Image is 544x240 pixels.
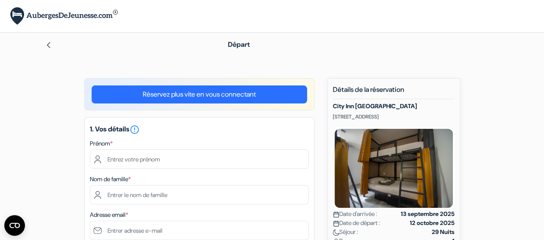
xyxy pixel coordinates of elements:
[333,211,339,218] img: calendar.svg
[432,228,455,237] strong: 29 Nuits
[129,125,140,135] i: error_outline
[333,85,455,99] h5: Détails de la réservation
[333,113,455,120] p: [STREET_ADDRESS]
[333,220,339,227] img: calendar.svg
[90,149,309,169] input: Entrez votre prénom
[333,219,380,228] span: Date de départ :
[333,228,358,237] span: Séjour :
[228,40,250,49] span: Départ
[90,125,309,135] h5: 1. Vos détails
[45,42,52,49] img: left_arrow.svg
[333,229,339,236] img: moon.svg
[90,221,309,240] input: Entrer adresse e-mail
[92,85,307,103] a: Réservez plus vite en vous connectant
[401,210,455,219] strong: 13 septembre 2025
[410,219,455,228] strong: 12 octobre 2025
[333,103,455,110] h5: City Inn [GEOGRAPHIC_DATA]
[90,210,128,219] label: Adresse email
[333,210,377,219] span: Date d'arrivée :
[90,139,113,148] label: Prénom
[129,125,140,134] a: error_outline
[4,215,25,236] button: Ouvrir le widget CMP
[10,7,118,25] img: AubergesDeJeunesse.com
[90,175,131,184] label: Nom de famille
[90,185,309,204] input: Entrer le nom de famille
